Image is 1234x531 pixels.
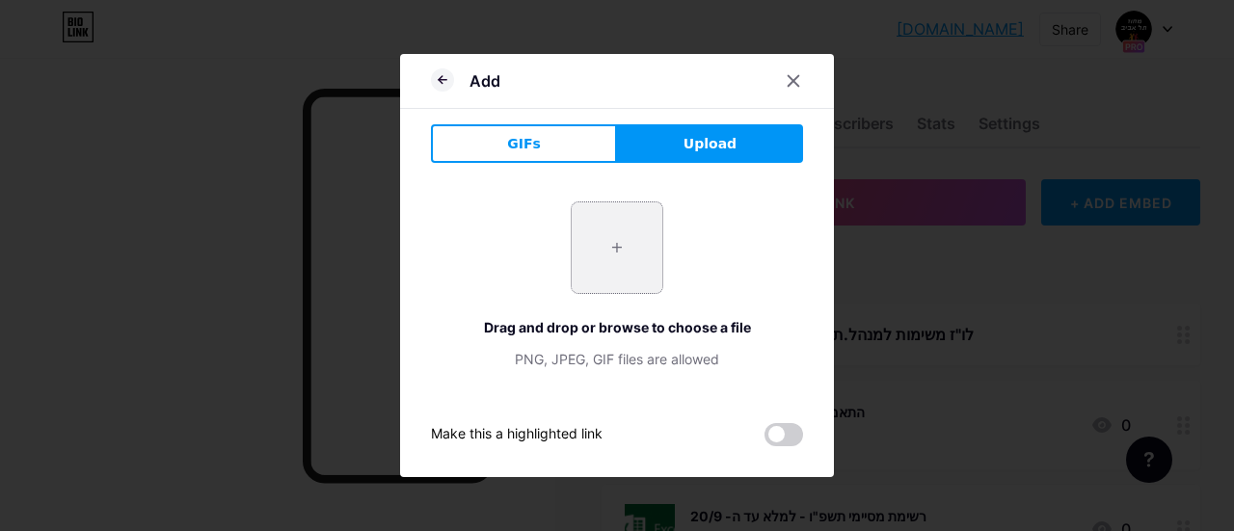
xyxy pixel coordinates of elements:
div: PNG, JPEG, GIF files are allowed [431,349,803,369]
div: Add [469,69,500,93]
button: Upload [617,124,803,163]
span: Upload [684,134,737,154]
div: Drag and drop or browse to choose a file [431,317,803,337]
span: GIFs [507,134,541,154]
button: GIFs [431,124,617,163]
div: Make this a highlighted link [431,423,603,446]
